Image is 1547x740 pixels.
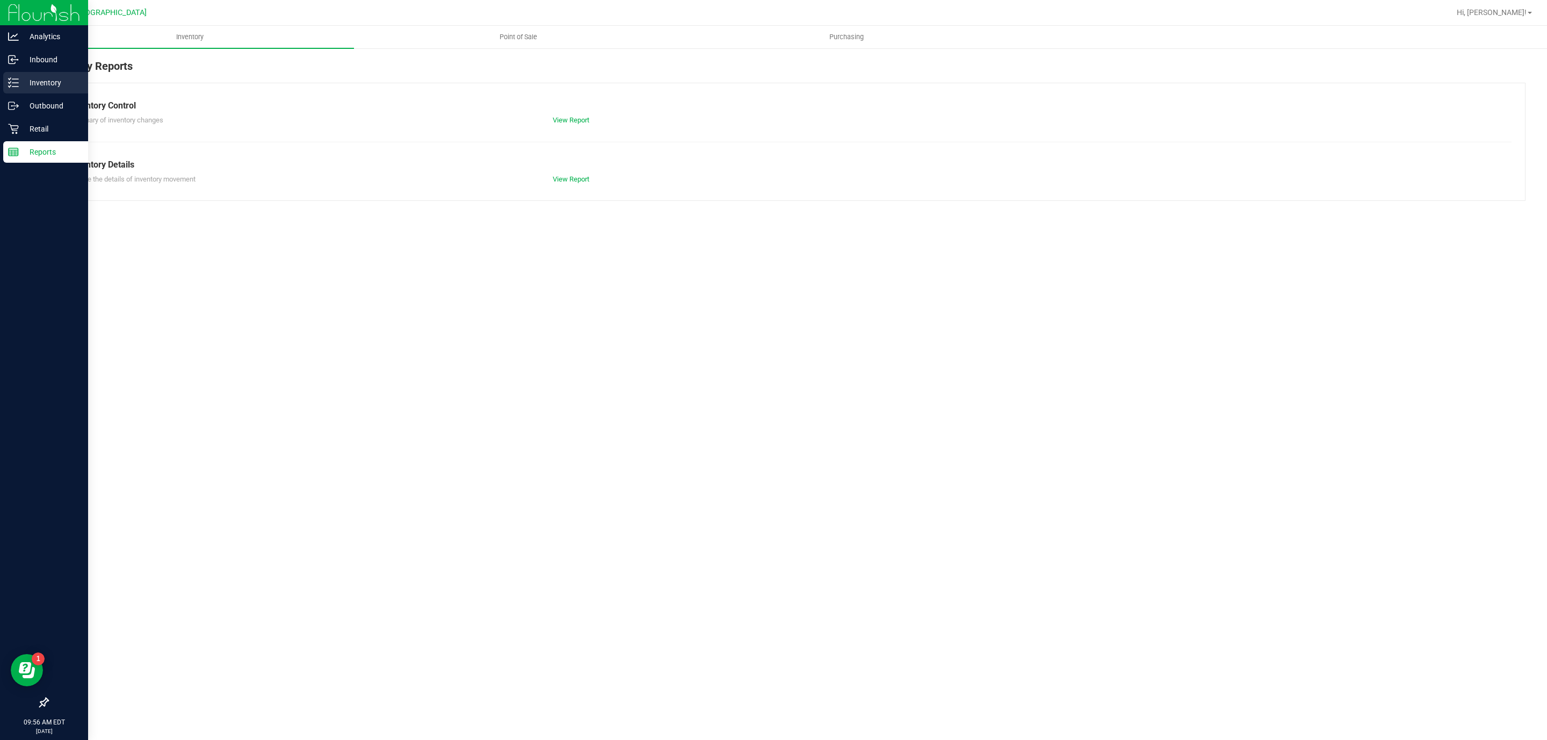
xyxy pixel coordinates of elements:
a: Inventory [26,26,354,48]
div: Inventory Control [69,99,1503,112]
a: Point of Sale [354,26,682,48]
inline-svg: Inventory [8,77,19,88]
p: Retail [19,122,83,135]
iframe: Resource center [11,654,43,686]
a: Purchasing [682,26,1010,48]
span: Summary of inventory changes [69,116,163,124]
p: Inbound [19,53,83,66]
p: Reports [19,146,83,158]
a: View Report [553,175,589,183]
div: Inventory Reports [47,58,1526,83]
span: Hi, [PERSON_NAME]! [1457,8,1527,17]
span: Point of Sale [485,32,552,42]
inline-svg: Reports [8,147,19,157]
inline-svg: Inbound [8,54,19,65]
iframe: Resource center unread badge [32,652,45,665]
p: 09:56 AM EDT [5,717,83,727]
p: [DATE] [5,727,83,735]
a: View Report [553,116,589,124]
inline-svg: Retail [8,124,19,134]
inline-svg: Outbound [8,100,19,111]
inline-svg: Analytics [8,31,19,42]
p: Analytics [19,30,83,43]
span: Inventory [162,32,218,42]
p: Inventory [19,76,83,89]
p: Outbound [19,99,83,112]
div: Inventory Details [69,158,1503,171]
span: Purchasing [815,32,878,42]
span: [GEOGRAPHIC_DATA] [73,8,147,17]
span: Explore the details of inventory movement [69,175,196,183]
